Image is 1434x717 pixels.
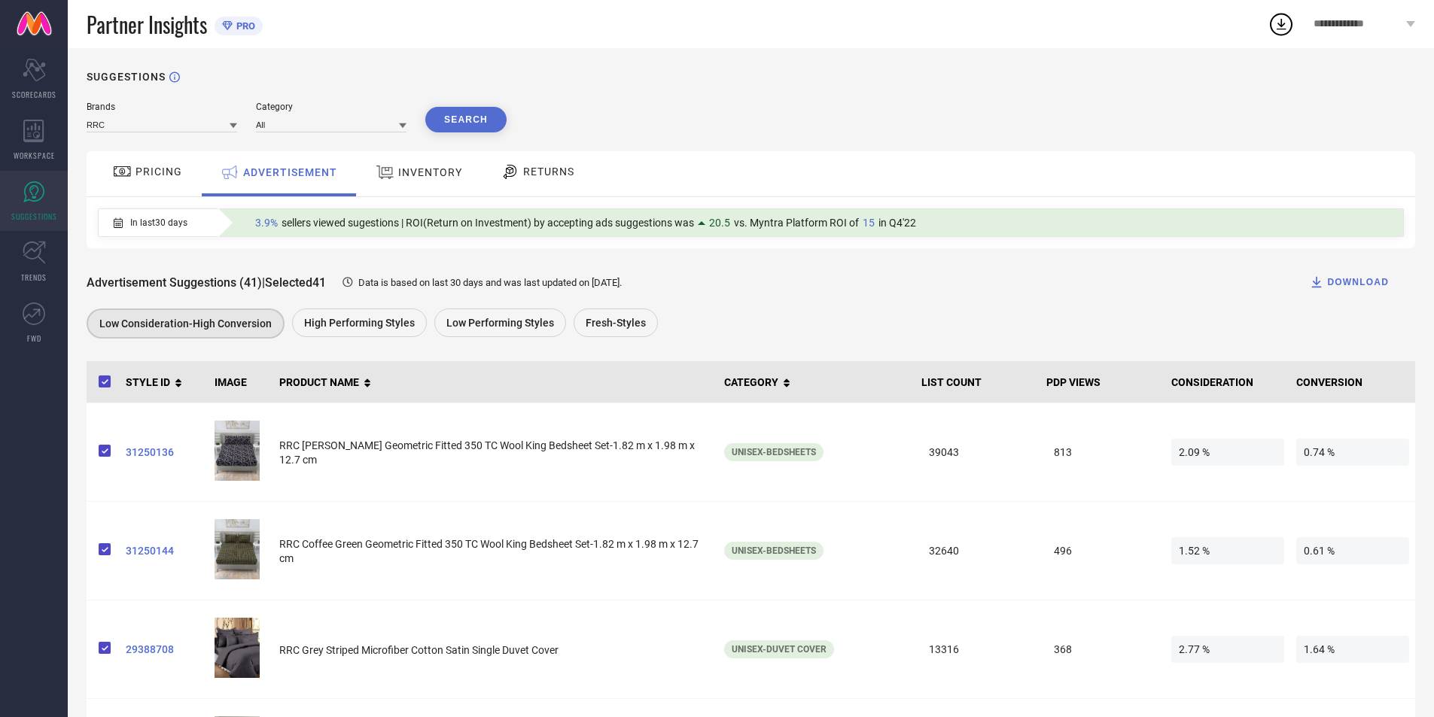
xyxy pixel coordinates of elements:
span: 2.09 % [1171,439,1284,466]
span: SUGGESTIONS [11,211,57,222]
span: FWD [27,333,41,344]
th: PDP VIEWS [1040,361,1165,403]
span: 15 [863,217,875,229]
span: 20.5 [709,217,730,229]
th: CONVERSION [1290,361,1415,403]
div: Open download list [1268,11,1295,38]
span: vs. Myntra Platform ROI of [734,217,859,229]
span: Low Consideration-High Conversion [99,317,272,330]
span: | [262,275,265,290]
span: 39043 [921,439,1034,466]
div: Category [256,102,406,112]
th: CONSIDERATION [1165,361,1290,403]
th: CATEGORY [718,361,915,403]
img: GXhtWdD5_a4187ce013324c95a69f3839cd4164c5.jpg [215,421,260,481]
span: SCORECARDS [12,89,56,100]
span: 496 [1046,537,1159,564]
th: LIST COUNT [915,361,1040,403]
span: RETURNS [523,166,574,178]
span: PRICING [135,166,182,178]
th: STYLE ID [120,361,209,403]
span: High Performing Styles [304,317,415,329]
span: 1.52 % [1171,537,1284,564]
a: 29388708 [126,643,202,655]
span: RRC [PERSON_NAME] Geometric Fitted 350 TC Wool King Bedsheet Set-1.82 m x 1.98 m x 12.7 cm [279,439,695,466]
span: 2.77 % [1171,636,1284,663]
span: INVENTORY [398,166,462,178]
span: 13316 [921,636,1034,663]
span: 0.61 % [1296,537,1409,564]
div: Brands [87,102,237,112]
span: Advertisement Suggestions (41) [87,275,262,290]
h1: SUGGESTIONS [87,71,166,83]
span: Unisex-Bedsheets [732,447,816,457]
img: 29e951fb-555e-473b-9c86-a30a1af4857b1715001585848DuvetCover1.jpg [215,618,260,678]
span: TRENDS [21,272,47,283]
span: 0.74 % [1296,439,1409,466]
span: RRC Grey Striped Microfiber Cotton Satin Single Duvet Cover [279,644,559,656]
img: e21ec42a-e959-4e17-b958-525e60ffbfc61728450959604-RRC-Green--Black-Geometric-350-TC-King-Bedsheet... [215,519,260,579]
button: DOWNLOAD [1290,267,1408,297]
span: In last 30 days [130,217,187,228]
span: 3.9% [255,217,278,229]
th: IMAGE [209,361,273,403]
span: sellers viewed sugestions | ROI(Return on Investment) by accepting ads suggestions was [282,217,694,229]
span: RRC Coffee Green Geometric Fitted 350 TC Wool King Bedsheet Set-1.82 m x 1.98 m x 12.7 cm [279,538,699,564]
span: Selected 41 [265,275,326,290]
span: Low Performing Styles [446,317,554,329]
span: WORKSPACE [14,150,55,161]
span: Data is based on last 30 days and was last updated on [DATE] . [358,277,622,288]
a: 31250136 [126,446,202,458]
button: Search [425,107,507,132]
span: 813 [1046,439,1159,466]
span: 368 [1046,636,1159,663]
span: PRO [233,20,255,32]
div: DOWNLOAD [1309,275,1389,290]
span: Fresh-Styles [586,317,646,329]
th: PRODUCT NAME [273,361,718,403]
span: ADVERTISEMENT [243,166,337,178]
a: 31250144 [126,545,202,557]
span: in Q4'22 [878,217,916,229]
span: Unisex-Duvet Cover [732,644,827,655]
span: 1.64 % [1296,636,1409,663]
span: Unisex-Bedsheets [732,545,816,556]
div: Percentage of sellers who have viewed suggestions for the current Insight Type [248,213,924,232]
span: 32640 [921,537,1034,564]
span: Partner Insights [87,9,207,40]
